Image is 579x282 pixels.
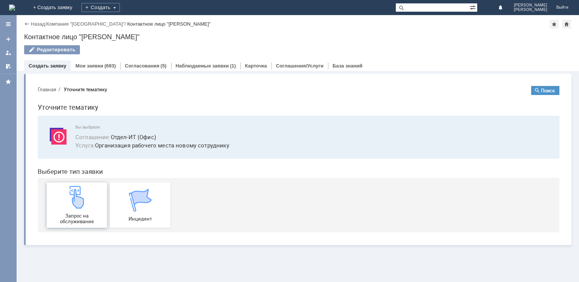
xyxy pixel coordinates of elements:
[127,21,211,27] div: Контактное лицо "[PERSON_NAME]"
[81,136,136,142] span: Инцидент
[562,20,571,29] div: Сделать домашней страницей
[81,3,120,12] div: Создать
[276,63,323,69] a: Соглашения/Услуги
[44,53,79,61] span: Соглашение :
[46,21,127,27] div: /
[24,33,571,41] div: Контактное лицо "[PERSON_NAME]"
[2,47,14,59] a: Мои заявки
[44,61,63,69] span: Услуга :
[2,60,14,72] a: Мои согласования
[550,20,559,29] div: Добавить в избранное
[514,3,547,8] span: [PERSON_NAME]
[15,103,75,148] a: Запрос на обслуживание
[31,21,45,27] a: Назад
[17,133,73,144] span: Запрос на обслуживание
[45,21,46,26] div: |
[9,5,15,11] img: logo
[34,106,57,129] img: get23c147a1b4124cbfa18e19f2abec5e8f
[2,33,14,45] a: Создать заявку
[176,63,229,69] a: Наблюдаемые заявки
[161,63,167,69] div: (5)
[499,6,528,15] button: Поиск
[78,103,139,148] a: Инцидент
[514,8,547,12] span: [PERSON_NAME]
[97,109,120,132] img: get067d4ba7cf7247ad92597448b2db9300
[44,61,519,70] span: Организация рабочего места новому сотруднику
[44,45,519,50] span: Вы выбрали:
[104,63,116,69] div: (693)
[29,63,66,69] a: Создать заявку
[6,22,528,33] h1: Уточните тематику
[230,63,236,69] div: (1)
[245,63,267,69] a: Карточка
[470,3,477,11] span: Расширенный поиск
[32,7,75,12] div: Уточните тематику
[9,5,15,11] a: Перейти на домашнюю страницу
[75,63,103,69] a: Мои заявки
[332,63,362,69] a: База знаний
[44,53,124,61] button: Соглашение:Отдел-ИТ (Офис)
[6,6,25,13] button: Главная
[46,21,125,27] a: Компания "[GEOGRAPHIC_DATA]"
[6,88,528,95] header: Выберите тип заявки
[125,63,159,69] a: Согласования
[15,45,38,67] img: svg%3E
